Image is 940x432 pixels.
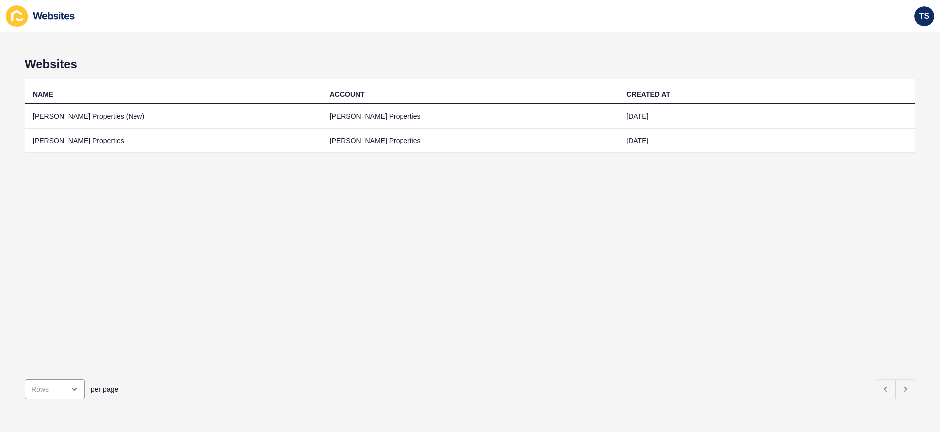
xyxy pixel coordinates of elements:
[322,104,619,129] td: [PERSON_NAME] Properties
[25,57,915,71] h1: Websites
[25,129,322,153] td: [PERSON_NAME] Properties
[618,104,915,129] td: [DATE]
[33,89,53,99] div: NAME
[618,129,915,153] td: [DATE]
[322,129,619,153] td: [PERSON_NAME] Properties
[919,11,929,21] span: TS
[25,379,85,399] div: open menu
[91,384,118,394] span: per page
[626,89,670,99] div: CREATED AT
[25,104,322,129] td: [PERSON_NAME] Properties (New)
[330,89,365,99] div: ACCOUNT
